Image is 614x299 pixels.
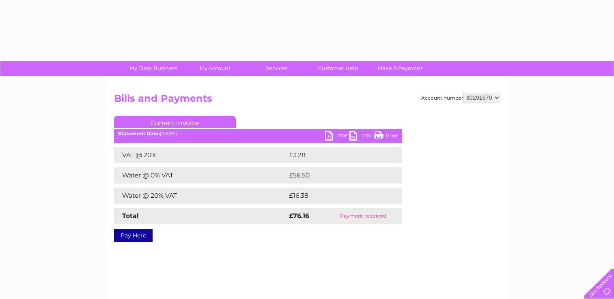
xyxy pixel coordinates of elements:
td: VAT @ 20% [114,147,287,163]
div: [DATE] [114,131,402,137]
a: Make A Payment [366,61,433,76]
a: My Account [181,61,248,76]
td: Water @ 0% VAT [114,167,287,184]
a: Current Invoice [114,116,236,128]
td: Water @ 20% VAT [114,188,287,204]
td: £16.38 [287,188,385,204]
td: Payment received [324,208,402,224]
strong: £76.16 [289,212,309,220]
td: £56.50 [287,167,386,184]
div: Account number [421,93,500,103]
a: Print [374,131,398,143]
td: £3.28 [287,147,383,163]
a: CSV [349,131,374,143]
a: Customer Help [305,61,372,76]
b: Statement Date: [118,130,160,137]
a: Pay Here [114,229,153,242]
a: PDF [325,131,349,143]
a: My Clear Business [120,61,187,76]
a: Services [243,61,310,76]
h2: Bills and Payments [114,93,500,108]
strong: Total [122,212,139,220]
